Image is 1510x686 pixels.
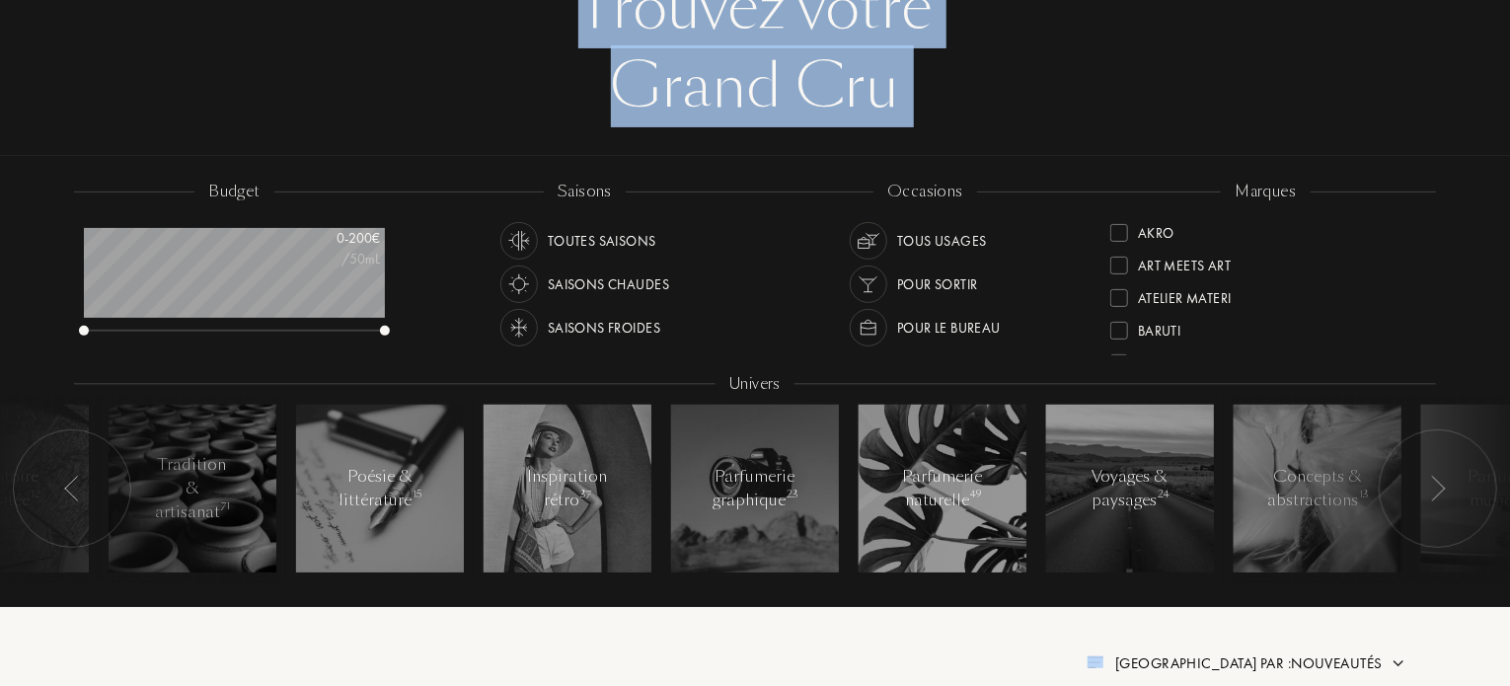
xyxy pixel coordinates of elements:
span: [GEOGRAPHIC_DATA] par : Nouveautés [1115,653,1383,673]
span: 49 [970,488,981,501]
div: Atelier Materi [1138,281,1232,308]
img: usage_occasion_all_white.svg [855,227,882,255]
img: filter_by.png [1088,656,1103,668]
div: Toutes saisons [548,222,656,260]
img: arr_left.svg [64,476,80,501]
div: saisons [544,181,626,203]
img: usage_season_cold_white.svg [505,314,533,342]
div: Art Meets Art [1138,249,1231,275]
img: usage_season_average_white.svg [505,227,533,255]
div: Pour le bureau [897,309,1001,346]
div: 0 - 200 € [281,228,380,249]
img: usage_occasion_party_white.svg [855,270,882,298]
span: 15 [414,488,422,501]
div: Pour sortir [897,266,978,303]
div: Baruti [1138,314,1181,341]
div: Voyages & paysages [1089,465,1172,512]
div: Poésie & littérature [339,465,422,512]
span: 24 [1158,488,1170,501]
img: usage_season_hot_white.svg [505,270,533,298]
div: Akro [1138,216,1174,243]
div: Inspiration rétro [526,465,610,512]
div: Binet-Papillon [1138,346,1236,373]
div: Grand Cru [89,47,1421,126]
div: Tous usages [897,222,987,260]
img: usage_occasion_work_white.svg [855,314,882,342]
div: marques [1221,181,1310,203]
img: arr_left.svg [1430,476,1446,501]
div: budget [194,181,274,203]
div: Parfumerie naturelle [901,465,985,512]
div: occasions [873,181,977,203]
span: 23 [787,488,798,501]
span: 37 [581,488,592,501]
img: arrow.png [1391,655,1406,671]
div: Saisons froides [548,309,660,346]
div: Univers [716,373,794,396]
div: Saisons chaudes [548,266,669,303]
div: Parfumerie graphique [713,465,797,512]
div: /50mL [281,249,380,269]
